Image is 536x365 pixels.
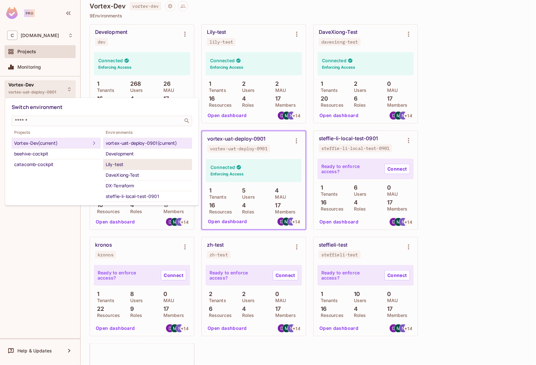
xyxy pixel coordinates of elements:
[106,139,190,147] div: vortex-uat-deploy-0901 (current)
[106,182,190,190] div: DX-Terraform
[106,171,190,179] div: DaveXiong-Test
[106,161,190,168] div: Lily-test
[14,139,90,147] div: Vortex-Dev (current)
[14,150,98,158] div: beehive-cockpit
[12,104,63,111] span: Switch environment
[14,161,98,168] div: catacomb-cockpit
[106,192,190,200] div: steffie-li-local-test-0901
[103,130,192,135] span: Environments
[12,130,101,135] span: Projects
[106,150,190,158] div: Development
